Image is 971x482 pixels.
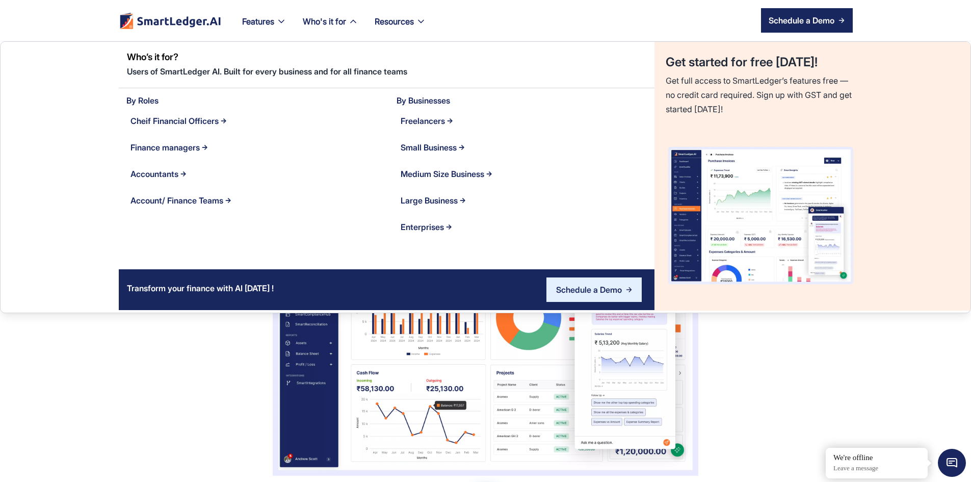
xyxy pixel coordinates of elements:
img: arrow right icon [838,17,845,23]
div: Account/ Finance Teams [130,193,223,208]
div: Resources [366,14,434,41]
a: Small Business [397,134,654,161]
div: Get full access to SmartLedger’s features free — no credit card required. Sign up with GST and ge... [666,73,856,116]
div: Get started for free [DATE]! [666,55,818,69]
div: Cheif Financial Officers [130,114,219,128]
div: Who's it for [303,14,346,29]
a: Schedule a Demo [546,277,642,302]
a: home [119,12,222,29]
span: Chat Widget [938,449,966,477]
div: Accountants [130,167,178,181]
div: Freelancers [401,114,445,128]
div: Enterprises [401,220,444,234]
div: Finance managers [130,140,200,155]
img: Arrow Right Blue [626,287,632,293]
a: Accountants [126,161,384,187]
div: Features [242,14,274,29]
a: Freelancers [397,108,654,134]
div: By Businesses [397,93,654,108]
a: Cheif Financial Officers [126,108,384,134]
a: Finance managers [126,134,384,161]
p: Leave a message [833,464,920,473]
div: Schedule a Demo [769,14,834,27]
img: footer logo [119,12,222,29]
a: Enterprises [397,214,654,240]
div: Users of SmartLedger AI. Built for every business and for all finance teams [127,64,654,81]
div: Transform your finance with AI [DATE] ! [119,273,282,307]
div: Who’s it for? [127,50,654,64]
div: Resources [375,14,414,29]
div: Who's it for [295,14,366,41]
div: Small Business [401,140,457,155]
div: By Roles [126,93,384,108]
div: Large Business [401,193,458,208]
a: Medium Size Business [397,161,654,187]
a: Large Business [397,187,654,214]
a: Account/ Finance Teams [126,187,384,214]
div: Medium Size Business [401,167,484,181]
div: Features [234,14,295,41]
a: Schedule a Demo [761,8,853,33]
div: We're offline [833,453,920,463]
div: Schedule a Demo [556,284,622,296]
